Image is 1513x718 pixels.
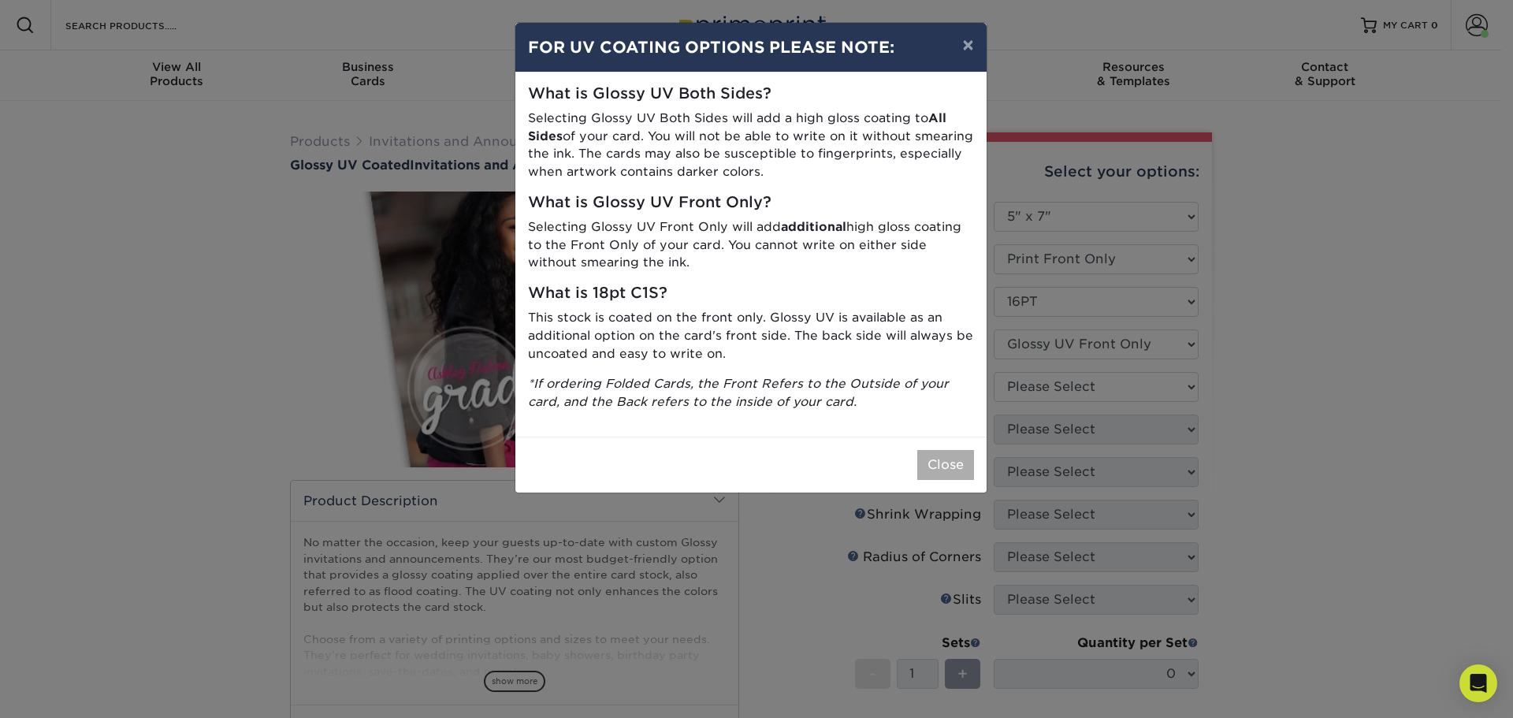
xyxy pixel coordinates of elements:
p: Selecting Glossy UV Both Sides will add a high gloss coating to of your card. You will not be abl... [528,110,974,181]
strong: additional [781,219,846,234]
p: This stock is coated on the front only. Glossy UV is available as an additional option on the car... [528,309,974,363]
i: *If ordering Folded Cards, the Front Refers to the Outside of your card, and the Back refers to t... [528,376,949,409]
h5: What is Glossy UV Both Sides? [528,85,974,103]
h4: FOR UV COATING OPTIONS PLEASE NOTE: [528,35,974,59]
h5: What is Glossy UV Front Only? [528,194,974,212]
h5: What is 18pt C1S? [528,285,974,303]
div: Open Intercom Messenger [1459,664,1497,702]
button: Close [917,450,974,480]
p: Selecting Glossy UV Front Only will add high gloss coating to the Front Only of your card. You ca... [528,218,974,272]
strong: All Sides [528,110,946,143]
button: × [950,23,986,67]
